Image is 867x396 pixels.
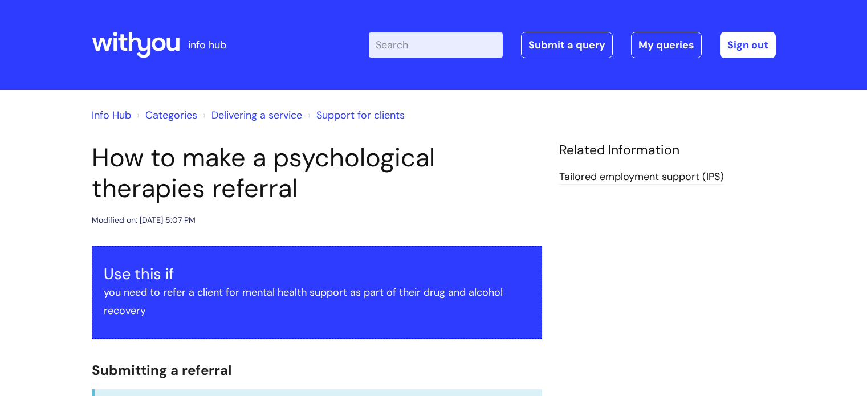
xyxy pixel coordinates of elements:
[521,32,613,58] a: Submit a query
[559,142,776,158] h4: Related Information
[92,213,196,227] div: Modified on: [DATE] 5:07 PM
[188,36,226,54] p: info hub
[200,106,302,124] li: Delivering a service
[369,32,503,58] input: Search
[92,108,131,122] a: Info Hub
[134,106,197,124] li: Solution home
[720,32,776,58] a: Sign out
[316,108,405,122] a: Support for clients
[631,32,702,58] a: My queries
[104,283,530,320] p: you need to refer a client for mental health support as part of their drug and alcohol recovery
[145,108,197,122] a: Categories
[305,106,405,124] li: Support for clients
[92,361,231,379] span: Submitting a referral
[559,170,724,185] a: Tailored employment support (IPS)
[104,265,530,283] h3: Use this if
[92,142,542,204] h1: How to make a psychological therapies referral
[211,108,302,122] a: Delivering a service
[369,32,776,58] div: | -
